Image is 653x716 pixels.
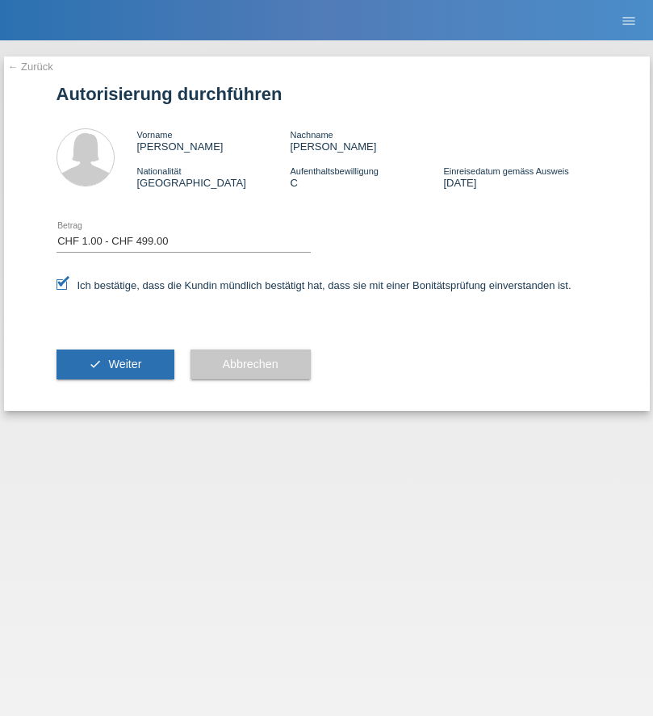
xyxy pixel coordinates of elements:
[190,350,311,380] button: Abbrechen
[137,128,291,153] div: [PERSON_NAME]
[89,358,102,371] i: check
[223,358,278,371] span: Abbrechen
[57,84,597,104] h1: Autorisierung durchführen
[443,165,596,189] div: [DATE]
[57,279,571,291] label: Ich bestätige, dass die Kundin mündlich bestätigt hat, dass sie mit einer Bonitätsprüfung einvers...
[57,350,174,380] button: check Weiter
[137,130,173,140] span: Vorname
[137,166,182,176] span: Nationalität
[137,165,291,189] div: [GEOGRAPHIC_DATA]
[8,61,53,73] a: ← Zurück
[290,166,378,176] span: Aufenthaltsbewilligung
[290,128,443,153] div: [PERSON_NAME]
[290,130,333,140] span: Nachname
[443,166,568,176] span: Einreisedatum gemäss Ausweis
[290,165,443,189] div: C
[613,15,645,25] a: menu
[621,13,637,29] i: menu
[108,358,141,371] span: Weiter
